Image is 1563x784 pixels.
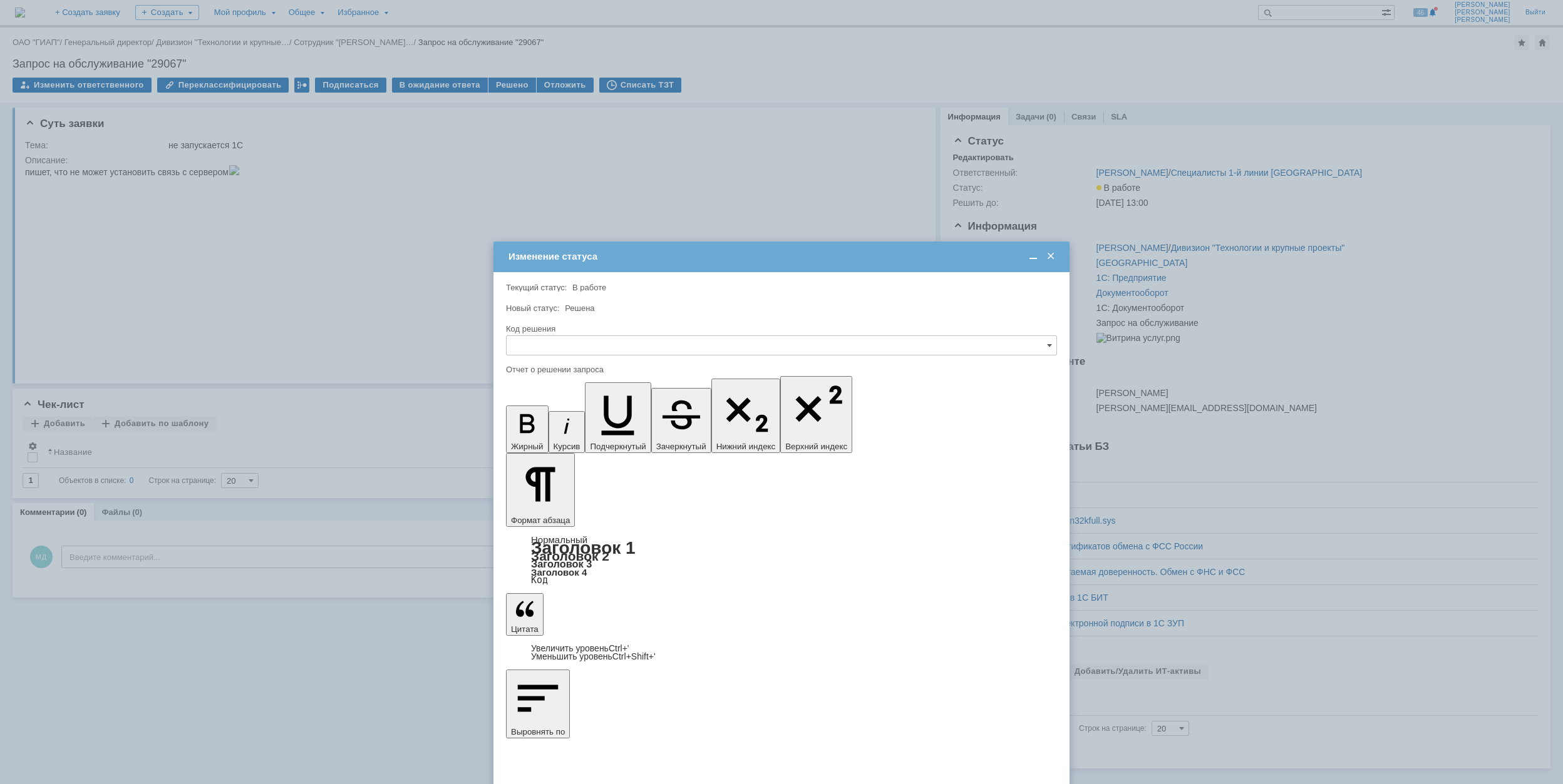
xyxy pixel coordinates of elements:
[549,411,585,453] button: Курсив
[711,379,781,453] button: Нижний индекс
[1045,251,1057,262] span: Закрыть
[785,442,847,451] span: Верхний индекс
[506,365,1055,374] div: Отчет о решении запроса
[531,558,592,569] a: Заголовок 3
[506,405,549,453] button: Жирный
[506,593,544,636] button: Цитата
[506,453,575,527] button: Формат абзаца
[780,376,852,453] button: Верхний индекс
[609,643,629,653] span: Ctrl+'
[656,442,706,451] span: Зачеркнутый
[1027,251,1039,262] span: Свернуть (Ctrl + M)
[506,669,570,738] button: Выровнять по
[531,651,656,661] a: Decrease
[590,442,646,451] span: Подчеркнутый
[572,283,606,292] span: В работе
[508,251,1057,262] div: Изменение статуса
[531,567,587,578] a: Заголовок 4
[531,574,548,586] a: Код
[585,382,651,453] button: Подчеркнутый
[511,624,539,634] span: Цитата
[511,516,570,525] span: Формат абзаца
[531,549,609,563] a: Заголовок 2
[554,442,580,451] span: Курсив
[531,534,587,545] a: Нормальный
[612,651,656,661] span: Ctrl+Shift+'
[506,283,567,292] label: Текущий статус:
[531,643,629,653] a: Increase
[506,303,560,313] label: Новый статус:
[565,303,594,313] span: Решена
[506,644,1057,661] div: Цитата
[716,442,776,451] span: Нижний индекс
[651,388,711,453] button: Зачеркнутый
[506,536,1057,584] div: Формат абзаца
[511,727,565,736] span: Выровнять по
[531,538,636,557] a: Заголовок 1
[511,442,544,451] span: Жирный
[506,325,1055,333] div: Код решения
